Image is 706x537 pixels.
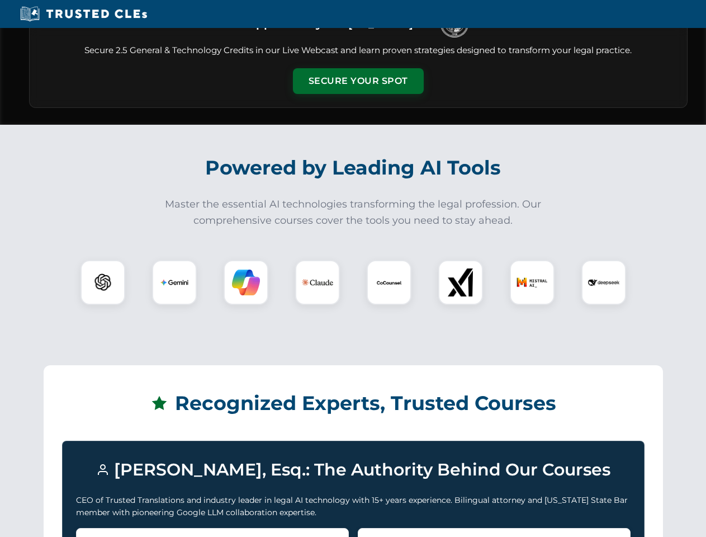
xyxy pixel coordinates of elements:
[588,267,619,298] img: DeepSeek Logo
[158,196,549,229] p: Master the essential AI technologies transforming the legal profession. Our comprehensive courses...
[76,455,631,485] h3: [PERSON_NAME], Esq.: The Authority Behind Our Courses
[367,260,411,305] div: CoCounsel
[80,260,125,305] div: ChatGPT
[87,266,119,299] img: ChatGPT Logo
[581,260,626,305] div: DeepSeek
[517,267,548,298] img: Mistral AI Logo
[447,268,475,296] img: xAI Logo
[375,268,403,296] img: CoCounsel Logo
[293,68,424,94] button: Secure Your Spot
[62,384,645,423] h2: Recognized Experts, Trusted Courses
[302,267,333,298] img: Claude Logo
[295,260,340,305] div: Claude
[232,268,260,296] img: Copilot Logo
[44,148,663,187] h2: Powered by Leading AI Tools
[43,44,674,57] p: Secure 2.5 General & Technology Credits in our Live Webcast and learn proven strategies designed ...
[76,494,631,519] p: CEO of Trusted Translations and industry leader in legal AI technology with 15+ years experience....
[510,260,555,305] div: Mistral AI
[160,268,188,296] img: Gemini Logo
[224,260,268,305] div: Copilot
[152,260,197,305] div: Gemini
[17,6,150,22] img: Trusted CLEs
[438,260,483,305] div: xAI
